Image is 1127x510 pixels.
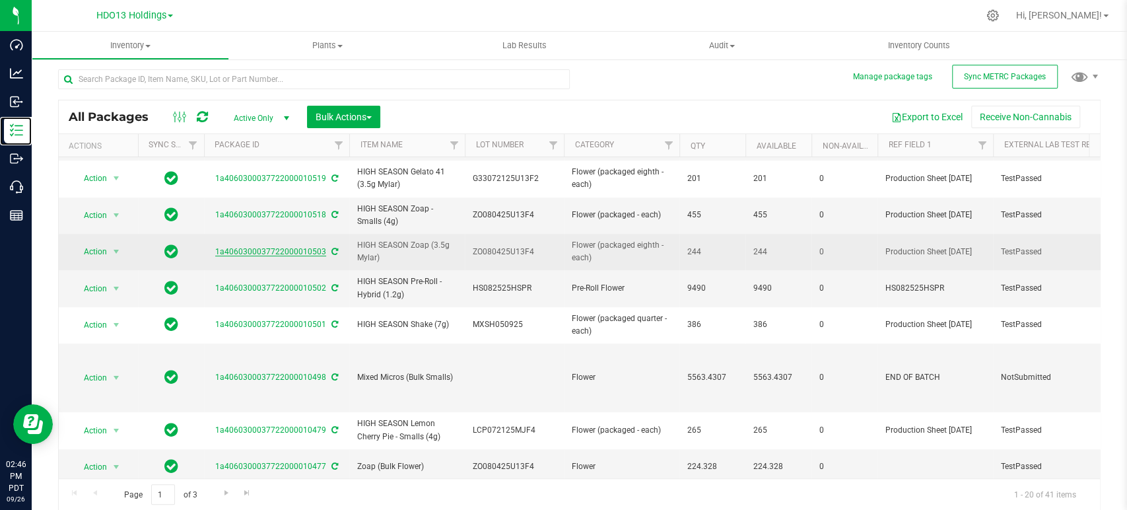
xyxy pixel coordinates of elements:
[217,484,236,502] a: Go to the next page
[820,32,1017,59] a: Inventory Counts
[1001,282,1117,295] span: TestPassed
[329,283,338,293] span: Sync from Compliance System
[572,424,671,437] span: Flower (packaged - each)
[329,247,338,256] span: Sync from Compliance System
[72,316,108,334] span: Action
[72,421,108,440] span: Action
[624,40,820,52] span: Audit
[10,152,23,165] inline-svg: Outbound
[819,424,870,437] span: 0
[572,209,671,221] span: Flower (packaged - each)
[885,318,985,331] span: Production Sheet [DATE]
[473,246,556,258] span: ZO080425U13F4
[215,283,326,293] a: 1a4060300037722000010502
[984,9,1001,22] div: Manage settings
[964,72,1046,81] span: Sync METRC Packages
[753,424,803,437] span: 265
[572,239,671,264] span: Flower (packaged eighth - each)
[329,174,338,183] span: Sync from Compliance System
[822,141,881,151] a: Non-Available
[215,373,326,382] a: 1a4060300037722000010498
[485,40,564,52] span: Lab Results
[72,458,108,476] span: Action
[113,484,208,505] span: Page of 3
[357,203,457,228] span: HIGH SEASON Zoap - Smalls (4g)
[870,40,968,52] span: Inventory Counts
[883,106,971,128] button: Export to Excel
[96,10,166,21] span: HDO13 Holdings
[753,460,803,473] span: 224.328
[357,275,457,301] span: HIGH SEASON Pre-Roll - Hybrid (1.2g)
[58,69,570,89] input: Search Package ID, Item Name, SKU, Lot or Part Number...
[329,373,338,382] span: Sync from Compliance System
[10,180,23,194] inline-svg: Call Center
[1001,424,1117,437] span: TestPassed
[329,425,338,435] span: Sync from Compliance System
[658,134,679,157] a: Filter
[149,140,199,149] a: Sync Status
[215,462,326,471] a: 1a4060300037722000010477
[108,421,125,440] span: select
[1001,209,1117,221] span: TestPassed
[819,282,870,295] span: 0
[13,404,53,444] iframe: Resource center
[357,418,457,443] span: HIGH SEASON Lemon Cherry Pie - Smalls (4g)
[687,371,737,384] span: 5563.4307
[72,369,108,387] span: Action
[574,140,613,149] a: Category
[885,246,985,258] span: Production Sheet [DATE]
[182,134,204,157] a: Filter
[473,282,556,295] span: HS082525HSPR
[756,141,796,151] a: Available
[426,32,623,59] a: Lab Results
[753,371,803,384] span: 5563.4307
[10,124,23,137] inline-svg: Inventory
[753,282,803,295] span: 9490
[687,246,737,258] span: 244
[690,141,704,151] a: Qty
[316,112,372,122] span: Bulk Actions
[687,318,737,331] span: 386
[473,318,556,331] span: MXSH050925
[542,134,564,157] a: Filter
[6,494,26,504] p: 09/26
[473,172,556,185] span: G33072125U13F2
[687,460,737,473] span: 224.328
[443,134,465,157] a: Filter
[215,174,326,183] a: 1a4060300037722000010519
[72,242,108,261] span: Action
[32,32,229,59] a: Inventory
[72,206,108,225] span: Action
[215,247,326,256] a: 1a4060300037722000010503
[687,172,737,185] span: 201
[572,282,671,295] span: Pre-Roll Flower
[10,209,23,222] inline-svg: Reports
[888,140,931,149] a: Ref Field 1
[307,106,380,128] button: Bulk Actions
[1001,371,1117,384] span: NotSubmitted
[6,458,26,494] p: 02:46 PM PDT
[1004,140,1107,149] a: External Lab Test Result
[108,206,125,225] span: select
[885,371,985,384] span: END OF BATCH
[572,371,671,384] span: Flower
[360,140,402,149] a: Item Name
[164,457,178,476] span: In Sync
[72,279,108,298] span: Action
[329,462,338,471] span: Sync from Compliance System
[164,279,178,297] span: In Sync
[164,315,178,334] span: In Sync
[1001,460,1117,473] span: TestPassed
[10,38,23,52] inline-svg: Dashboard
[327,134,349,157] a: Filter
[819,209,870,221] span: 0
[329,210,338,219] span: Sync from Compliance System
[215,320,326,329] a: 1a4060300037722000010501
[164,242,178,261] span: In Sync
[69,141,133,151] div: Actions
[819,371,870,384] span: 0
[819,460,870,473] span: 0
[819,246,870,258] span: 0
[885,282,985,295] span: HS082525HSPR
[473,424,556,437] span: LCP072125MJF4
